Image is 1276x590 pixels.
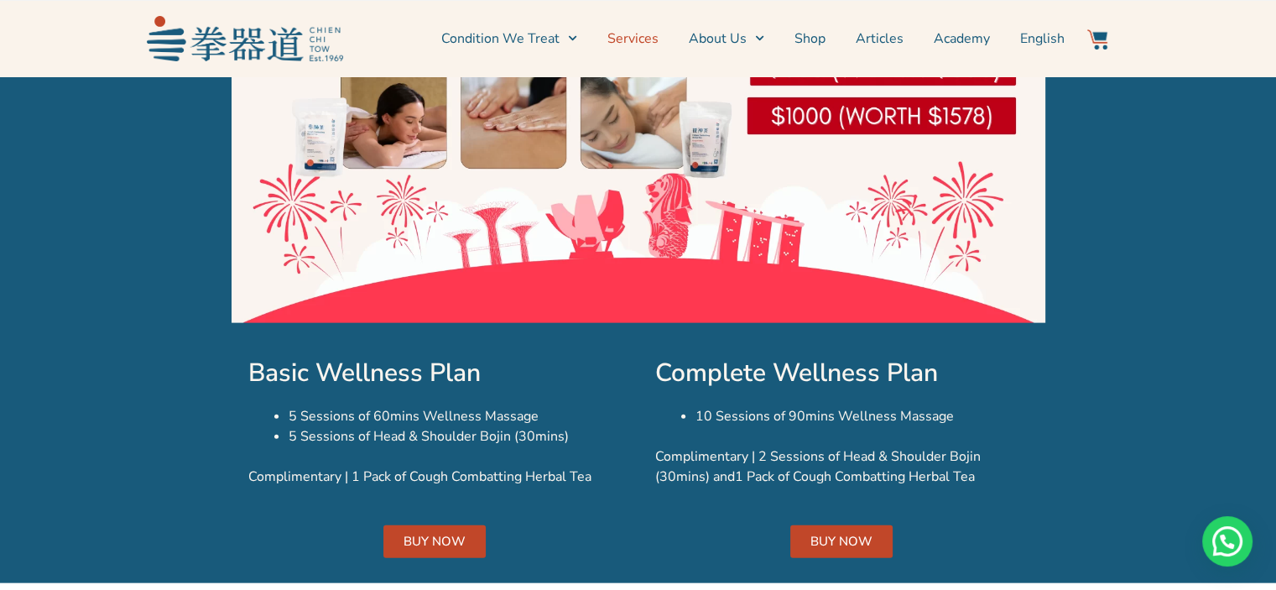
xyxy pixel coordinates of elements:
a: Articles [856,18,904,60]
span: 10 Sessions of 90mins Wellness Massage [695,407,954,426]
span: BUY NOW [810,535,872,548]
span: English [1020,29,1065,49]
a: Services [607,18,659,60]
span: Complimentary | 2 Sessions of Head & Shoulder Bojin (30mins) and [655,447,981,486]
a: About Us [689,18,764,60]
span: 5 Sessions of 60mins Wellness Massage [289,407,539,426]
span: BUY NOW [404,535,466,548]
a: BUY NOW [790,525,893,558]
a: English [1020,18,1065,60]
span: Complimentary | 1 Pack of Cough Combatting Herbal Tea [248,467,591,486]
a: Academy [934,18,990,60]
a: BUY NOW [383,525,486,558]
h2: Basic Wellness Plan [248,357,622,389]
img: Website Icon-03 [1087,29,1107,50]
h2: Complete Wellness Plan [655,357,1029,389]
span: 5 Sessions of Head & Shoulder Bojin (30mins) [289,427,569,446]
a: Shop [794,18,825,60]
span: 1 Pack of Cough Combatting Herbal Tea [735,467,975,486]
a: Condition We Treat [441,18,577,60]
nav: Menu [352,18,1065,60]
